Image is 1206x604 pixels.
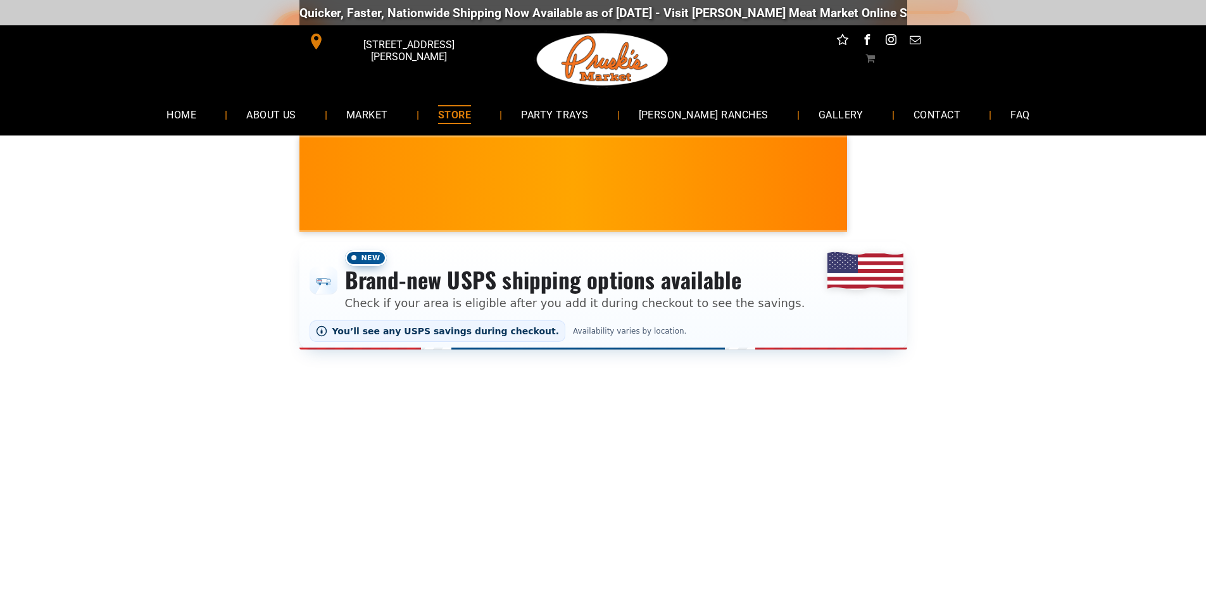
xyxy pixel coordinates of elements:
span: Availability varies by location. [570,327,689,336]
p: Check if your area is eligible after you add it during checkout to see the savings. [345,294,805,311]
div: Shipping options announcement [299,242,907,349]
a: [PERSON_NAME] RANCHES [620,98,788,131]
a: ABOUT US [227,98,315,131]
a: instagram [883,32,899,51]
img: Pruski-s+Market+HQ+Logo2-1920w.png [534,25,671,94]
h3: Brand-new USPS shipping options available [345,266,805,294]
span: You’ll see any USPS savings during checkout. [332,326,560,336]
a: FAQ [991,98,1048,131]
div: Quicker, Faster, Nationwide Shipping Now Available as of [DATE] - Visit [PERSON_NAME] Meat Market... [299,6,1066,20]
a: PARTY TRAYS [502,98,607,131]
a: [STREET_ADDRESS][PERSON_NAME] [299,32,493,51]
a: STORE [419,98,490,131]
span: New [345,250,387,266]
a: CONTACT [895,98,979,131]
a: Social network [834,32,851,51]
a: HOME [148,98,215,131]
a: GALLERY [800,98,883,131]
span: [STREET_ADDRESS][PERSON_NAME] [327,32,490,69]
a: email [907,32,923,51]
a: facebook [858,32,875,51]
a: MARKET [327,98,407,131]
